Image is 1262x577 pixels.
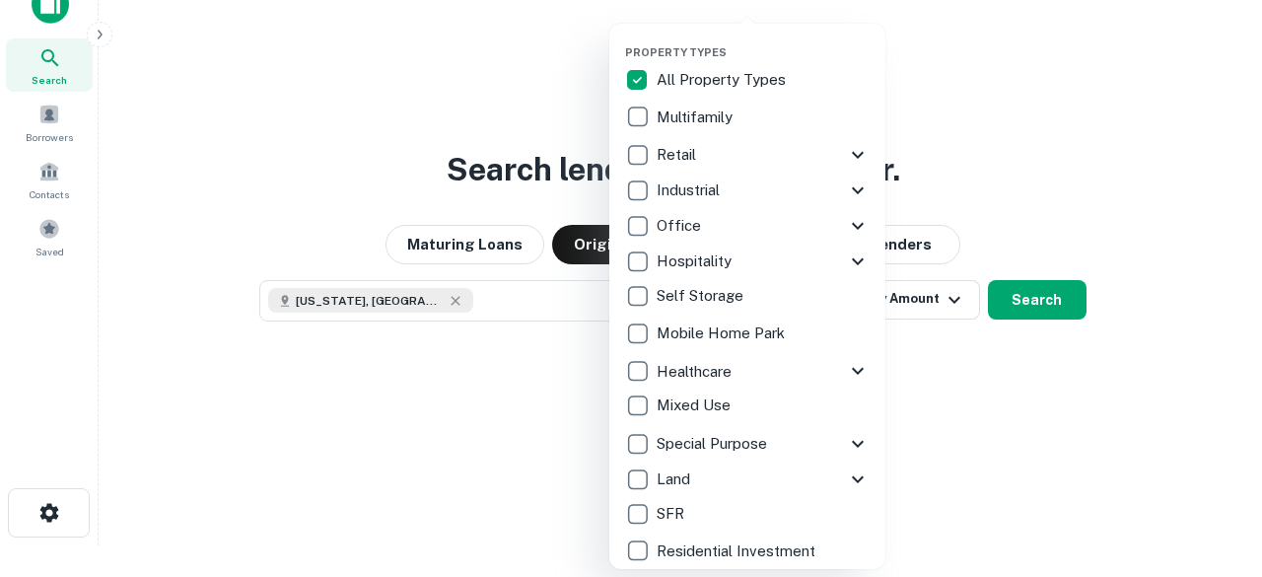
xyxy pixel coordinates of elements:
span: Property Types [625,46,727,58]
p: Healthcare [657,360,736,384]
p: Multifamily [657,106,736,129]
p: Residential Investment [657,540,819,563]
p: Special Purpose [657,432,771,456]
p: Office [657,214,705,238]
p: Hospitality [657,250,736,273]
p: Industrial [657,179,724,202]
p: Self Storage [657,284,747,308]
p: Retail [657,143,700,167]
p: All Property Types [657,68,790,92]
div: Office [625,208,870,244]
div: Special Purpose [625,426,870,462]
p: Land [657,468,694,491]
div: Industrial [625,173,870,208]
div: Retail [625,137,870,173]
div: Healthcare [625,353,870,389]
div: Land [625,462,870,497]
p: Mobile Home Park [657,322,789,345]
p: Mixed Use [657,394,735,417]
p: SFR [657,502,688,526]
div: Hospitality [625,244,870,279]
iframe: Chat Widget [1163,419,1262,514]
